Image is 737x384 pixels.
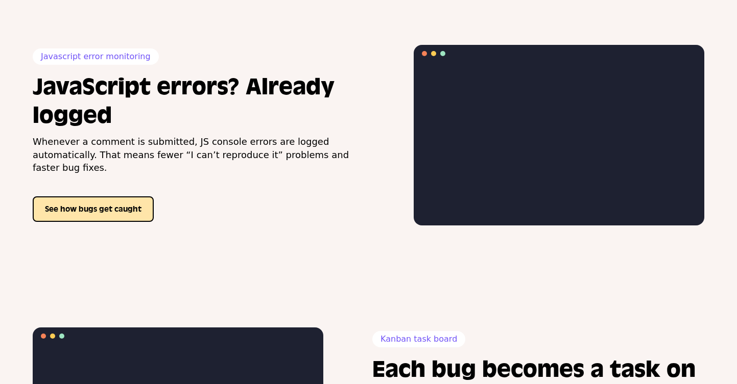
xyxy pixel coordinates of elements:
[33,48,159,65] p: Javascript error monitoring
[33,204,154,214] a: See how bugs get caught
[33,196,154,222] button: See how bugs get caught
[372,331,465,347] p: Kanban task board
[33,73,365,130] h2: JavaScript errors? Already logged
[33,135,365,174] p: Whenever a comment is submitted, JS console errors are logged automatically. That means fewer “I ...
